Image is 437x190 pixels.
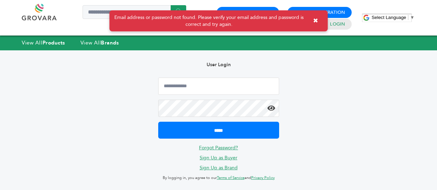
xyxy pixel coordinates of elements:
[22,39,65,46] a: View AllProducts
[223,9,273,16] a: Buyer Registration
[251,175,275,180] a: Privacy Policy
[410,15,415,20] span: ▼
[42,39,65,46] strong: Products
[158,100,279,117] input: Password
[199,144,238,151] a: Forgot Password?
[372,15,415,20] a: Select Language​
[158,78,279,95] input: Email Address
[101,39,119,46] strong: Brands
[372,15,406,20] span: Select Language
[330,21,345,27] a: Login
[217,175,245,180] a: Terms of Service
[200,154,237,161] a: Sign Up as Buyer
[207,61,231,68] b: User Login
[308,14,323,28] button: ✖
[83,5,186,19] input: Search a product or brand...
[80,39,119,46] a: View AllBrands
[158,174,279,182] p: By logging in, you agree to our and
[114,14,304,28] span: Email address or password not found. Please verify your email address and password is correct and...
[294,9,345,16] a: Brand Registration
[200,164,238,171] a: Sign Up as Brand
